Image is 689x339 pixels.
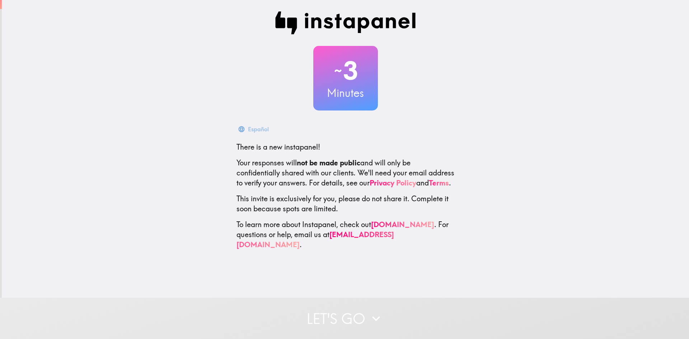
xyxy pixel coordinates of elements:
p: To learn more about Instapanel, check out . For questions or help, email us at . [236,220,455,250]
h2: 3 [313,56,378,85]
div: Español [248,124,269,134]
span: ~ [333,60,343,81]
img: Instapanel [275,11,416,34]
b: not be made public [297,158,360,167]
h3: Minutes [313,85,378,100]
a: Privacy Policy [370,178,416,187]
p: This invite is exclusively for you, please do not share it. Complete it soon because spots are li... [236,194,455,214]
p: Your responses will and will only be confidentially shared with our clients. We'll need your emai... [236,158,455,188]
a: [EMAIL_ADDRESS][DOMAIN_NAME] [236,230,394,249]
button: Español [236,122,272,136]
a: Terms [429,178,449,187]
a: [DOMAIN_NAME] [371,220,434,229]
span: There is a new instapanel! [236,142,320,151]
